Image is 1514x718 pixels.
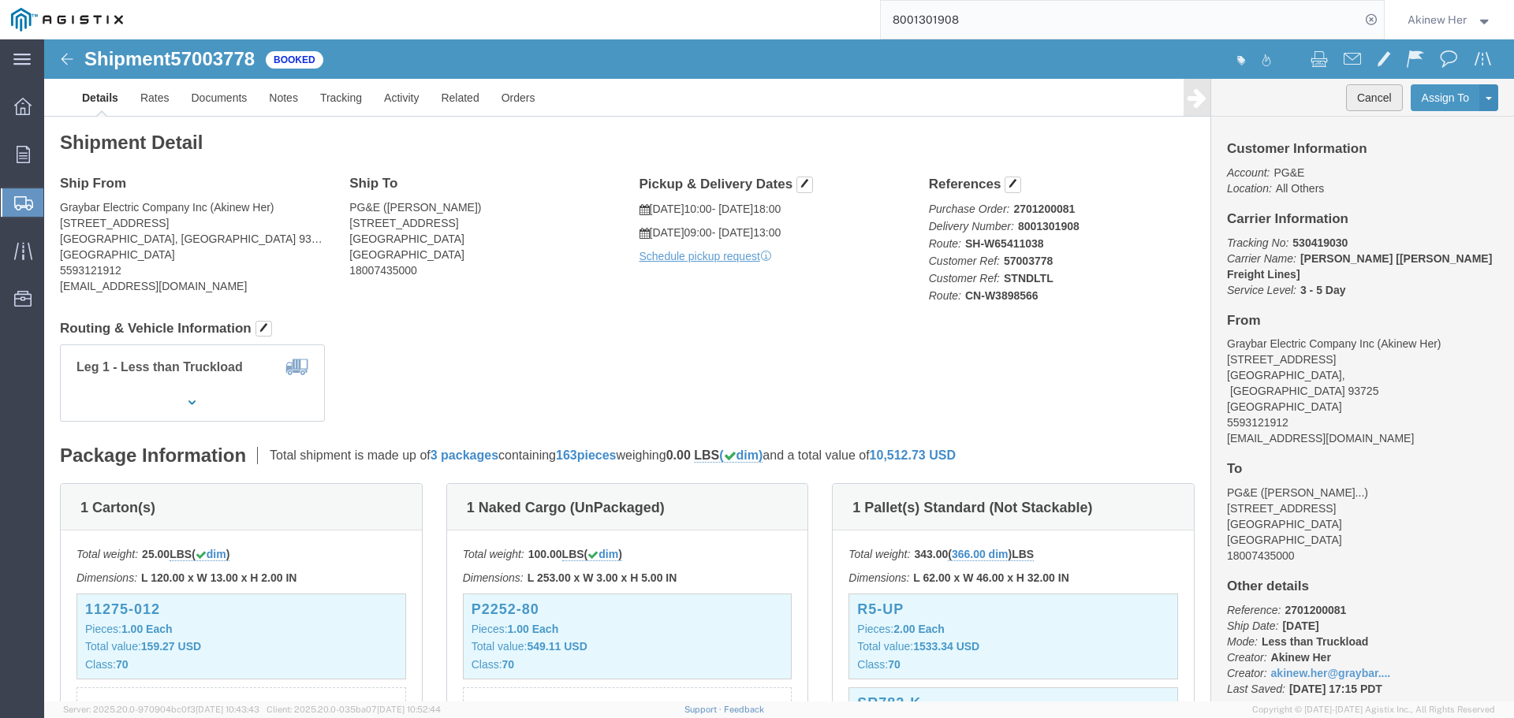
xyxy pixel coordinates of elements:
[684,705,724,714] a: Support
[44,39,1514,701] iframe: FS Legacy Container
[196,705,259,714] span: [DATE] 10:43:43
[724,705,764,714] a: Feedback
[63,705,259,714] span: Server: 2025.20.0-970904bc0f3
[11,8,123,32] img: logo
[377,705,441,714] span: [DATE] 10:52:44
[1252,703,1495,716] span: Copyright © [DATE]-[DATE] Agistix Inc., All Rights Reserved
[881,1,1360,39] input: Search for shipment number, reference number
[267,705,441,714] span: Client: 2025.20.0-035ba07
[1407,10,1493,29] button: Akinew Her
[1408,11,1467,28] span: Akinew Her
